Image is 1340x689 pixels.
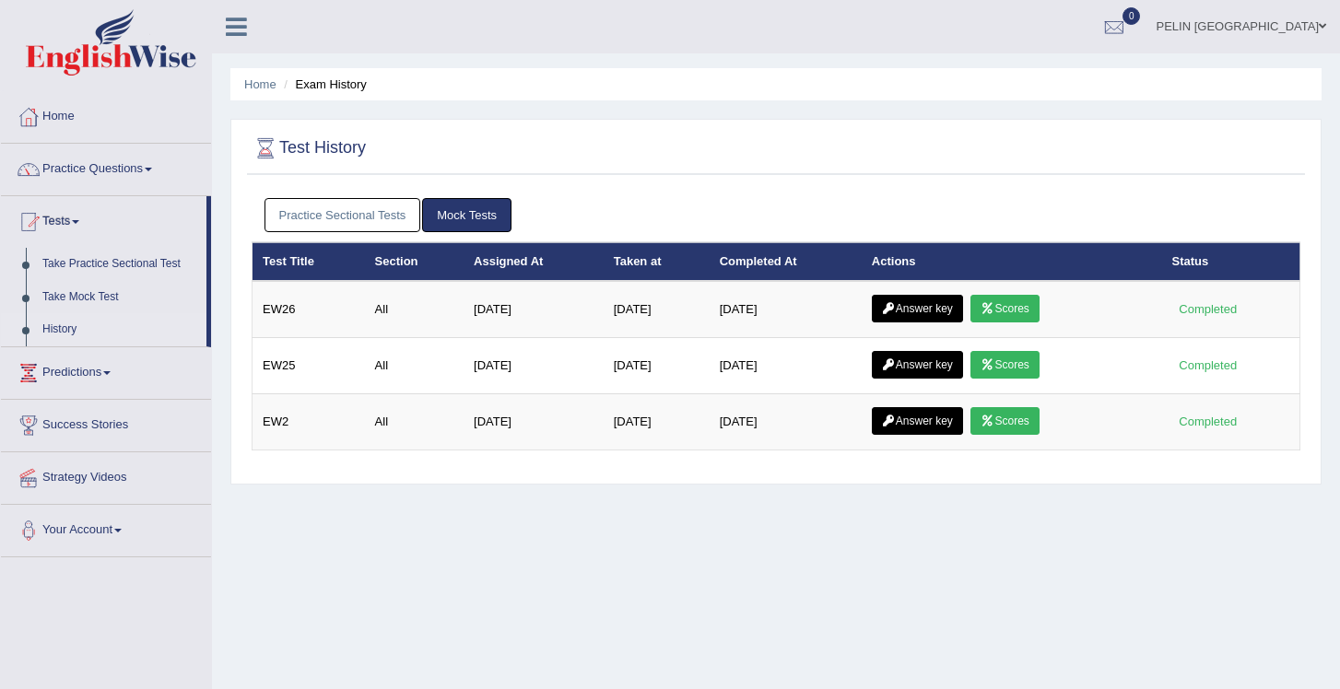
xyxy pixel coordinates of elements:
td: All [365,281,464,338]
th: Test Title [253,242,365,281]
a: Success Stories [1,400,211,446]
th: Actions [862,242,1162,281]
a: Answer key [872,351,963,379]
td: [DATE] [464,281,604,338]
a: Mock Tests [422,198,511,232]
a: Answer key [872,407,963,435]
a: Home [244,77,276,91]
td: [DATE] [464,394,604,450]
span: 0 [1123,7,1141,25]
a: Tests [1,196,206,242]
a: Practice Sectional Tests [264,198,421,232]
a: History [34,313,206,346]
td: EW2 [253,394,365,450]
a: Scores [970,407,1039,435]
th: Taken at [604,242,710,281]
li: Exam History [279,76,367,93]
td: [DATE] [604,281,710,338]
a: Predictions [1,347,211,393]
td: [DATE] [710,394,862,450]
div: Completed [1172,412,1244,431]
h2: Test History [252,134,366,162]
a: Scores [970,351,1039,379]
td: [DATE] [464,338,604,394]
td: All [365,338,464,394]
th: Assigned At [464,242,604,281]
a: Strategy Videos [1,452,211,498]
td: EW26 [253,281,365,338]
td: [DATE] [710,338,862,394]
th: Completed At [710,242,862,281]
a: Scores [970,295,1039,322]
td: [DATE] [604,394,710,450]
a: Home [1,91,211,137]
td: EW25 [253,338,365,394]
a: Take Practice Sectional Test [34,248,206,281]
a: Your Account [1,505,211,551]
a: Answer key [872,295,963,322]
div: Completed [1172,356,1244,375]
th: Section [365,242,464,281]
td: [DATE] [710,281,862,338]
div: Completed [1172,299,1244,319]
a: Practice Questions [1,144,211,190]
th: Status [1162,242,1300,281]
td: [DATE] [604,338,710,394]
td: All [365,394,464,450]
a: Take Mock Test [34,281,206,314]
